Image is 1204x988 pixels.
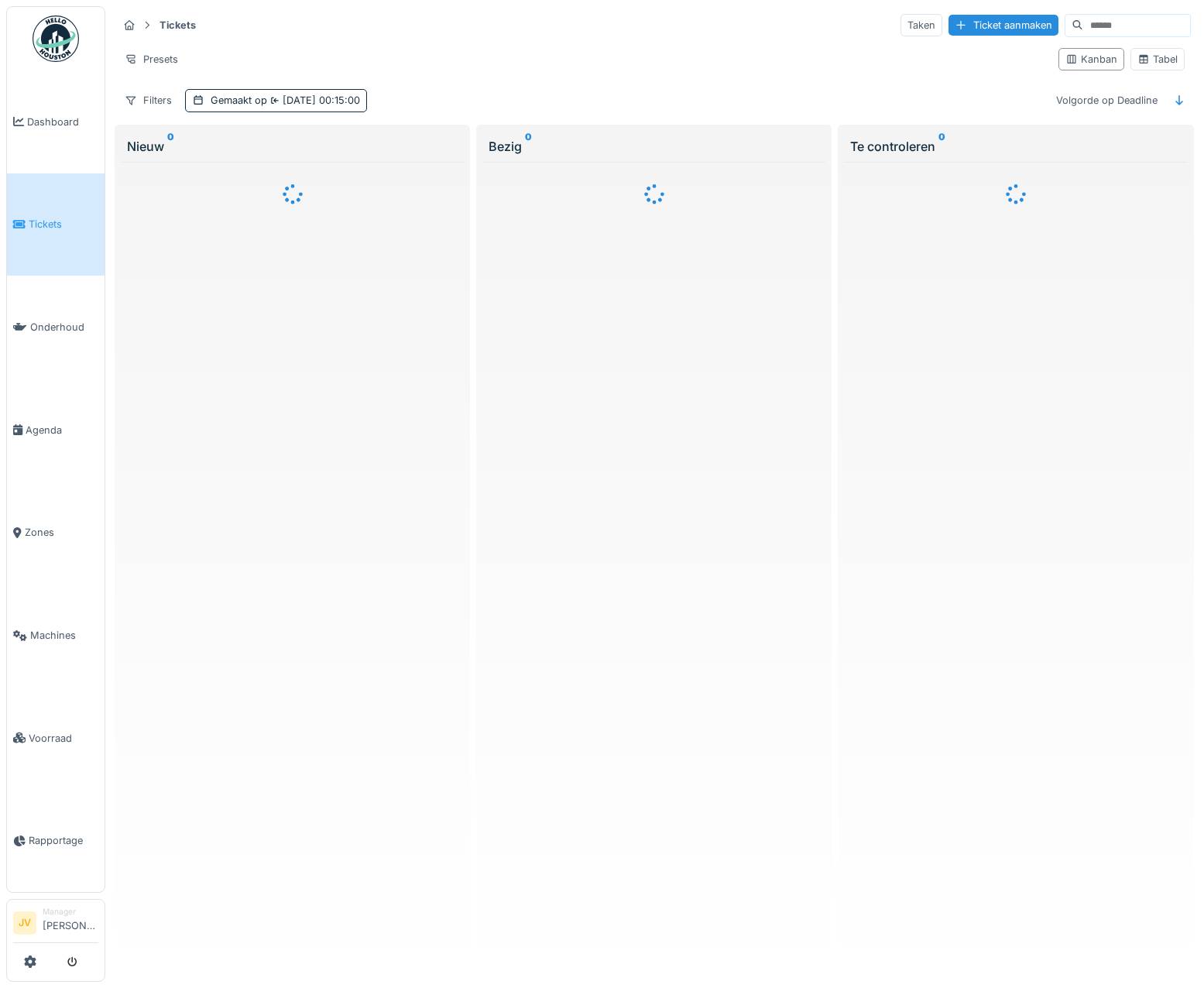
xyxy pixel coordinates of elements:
div: Kanban [1065,52,1117,67]
a: JV Manager[PERSON_NAME] [13,906,98,943]
span: [DATE] 00:15:00 [267,94,360,106]
div: Tabel [1137,52,1178,67]
span: Machines [30,628,98,643]
span: Tickets [29,217,98,232]
div: Ticket aanmaken [948,15,1058,36]
li: [PERSON_NAME] [43,906,98,939]
div: Volgorde op Deadline [1049,89,1165,111]
a: Zones [7,482,105,585]
div: Bezig [489,137,819,156]
img: Badge_color-CXgf-gQk.svg [33,15,79,62]
div: Te controleren [850,137,1181,156]
sup: 0 [167,137,174,156]
a: Machines [7,584,105,687]
div: Gemaakt op [211,93,360,108]
div: Manager [43,906,98,918]
sup: 0 [525,137,532,156]
div: Filters [118,89,179,111]
a: Tickets [7,173,105,276]
div: Nieuw [127,137,458,156]
a: Agenda [7,379,105,482]
a: Rapportage [7,790,105,893]
a: Onderhoud [7,276,105,379]
span: Rapportage [29,833,98,848]
span: Zones [25,525,98,540]
span: Voorraad [29,731,98,746]
div: Presets [118,48,185,70]
span: Onderhoud [30,320,98,334]
span: Agenda [26,423,98,437]
div: Taken [900,14,942,36]
span: Dashboard [27,115,98,129]
strong: Tickets [153,18,202,33]
sup: 0 [938,137,945,156]
a: Voorraad [7,687,105,790]
li: JV [13,911,36,935]
a: Dashboard [7,70,105,173]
